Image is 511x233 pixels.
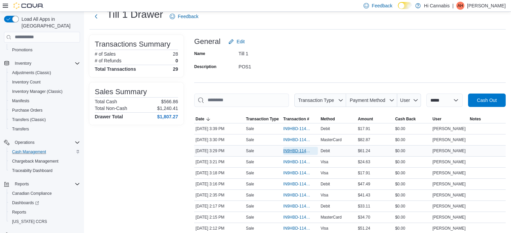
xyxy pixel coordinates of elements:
[321,148,330,154] span: Debit
[246,203,254,209] p: Sale
[12,159,58,164] span: Chargeback Management
[432,170,466,176] span: [PERSON_NAME]
[7,87,83,96] button: Inventory Manager (Classic)
[12,89,62,94] span: Inventory Manager (Classic)
[358,226,370,231] span: $51.24
[95,40,170,48] h3: Transactions Summary
[12,79,41,85] span: Inventory Count
[95,99,117,104] h6: Total Cash
[394,213,431,221] div: $0.00
[12,200,39,206] span: Dashboards
[358,148,370,154] span: $61.24
[9,46,80,54] span: Promotions
[356,115,394,123] button: Amount
[194,38,220,46] h3: General
[15,61,31,66] span: Inventory
[12,126,29,132] span: Transfers
[95,106,127,111] h6: Total Non-Cash
[12,70,51,75] span: Adjustments (Classic)
[346,94,397,107] button: Payment Method
[394,180,431,188] div: $0.00
[89,10,103,23] button: Next
[397,94,421,107] button: User
[9,218,80,226] span: Washington CCRS
[283,213,318,221] button: IN9HBD-114884
[432,116,441,122] span: User
[7,96,83,106] button: Manifests
[226,35,247,48] button: Edit
[9,208,80,216] span: Reports
[246,159,254,165] p: Sale
[12,180,32,188] button: Reports
[12,47,33,53] span: Promotions
[12,108,43,113] span: Purchase Orders
[432,137,466,142] span: [PERSON_NAME]
[9,46,35,54] a: Promotions
[9,167,80,175] span: Traceabilty Dashboard
[167,10,201,23] a: Feedback
[358,170,370,176] span: $17.91
[350,98,385,103] span: Payment Method
[246,116,279,122] span: Transaction Type
[9,157,61,165] a: Chargeback Management
[358,137,370,142] span: $82.87
[9,78,43,86] a: Inventory Count
[321,192,328,198] span: Visa
[283,202,318,210] button: IN9HBD-114885
[358,181,370,187] span: $47.49
[358,215,370,220] span: $34.70
[12,191,52,196] span: Canadian Compliance
[432,226,466,231] span: [PERSON_NAME]
[246,148,254,154] p: Sale
[246,226,254,231] p: Sale
[432,203,466,209] span: [PERSON_NAME]
[194,180,245,188] div: [DATE] 3:16 PM
[194,115,245,123] button: Date
[321,126,330,131] span: Debit
[246,170,254,176] p: Sale
[12,168,52,173] span: Traceabilty Dashboard
[9,106,45,114] a: Purchase Orders
[452,2,454,10] p: |
[7,124,83,134] button: Transfers
[321,181,330,187] span: Debit
[283,203,311,209] span: IN9HBD-114885
[394,136,431,144] div: $0.00
[283,159,311,165] span: IN9HBD-114897
[9,69,80,77] span: Adjustments (Classic)
[9,167,55,175] a: Traceabilty Dashboard
[283,224,318,232] button: IN9HBD-114882
[15,140,35,145] span: Operations
[12,98,29,104] span: Manifests
[424,2,450,10] p: Hi Cannabis
[157,114,178,119] h4: $1,807.27
[9,148,49,156] a: Cash Management
[12,59,80,67] span: Inventory
[194,147,245,155] div: [DATE] 3:29 PM
[1,179,83,189] button: Reports
[194,125,245,133] div: [DATE] 3:39 PM
[7,208,83,217] button: Reports
[107,8,163,21] h1: Till 1 Drawer
[283,226,311,231] span: IN9HBD-114882
[9,97,32,105] a: Manifests
[246,126,254,131] p: Sale
[321,203,330,209] span: Debit
[283,126,311,131] span: IN9HBD-114901
[431,115,468,123] button: User
[9,88,65,96] a: Inventory Manager (Classic)
[246,192,254,198] p: Sale
[194,224,245,232] div: [DATE] 2:12 PM
[9,78,80,86] span: Inventory Count
[12,138,80,147] span: Operations
[7,217,83,226] button: [US_STATE] CCRS
[12,219,47,224] span: [US_STATE] CCRS
[9,69,54,77] a: Adjustments (Classic)
[321,215,342,220] span: MasterCard
[298,98,334,103] span: Transaction Type
[173,51,178,57] p: 28
[9,148,80,156] span: Cash Management
[1,59,83,68] button: Inventory
[12,180,80,188] span: Reports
